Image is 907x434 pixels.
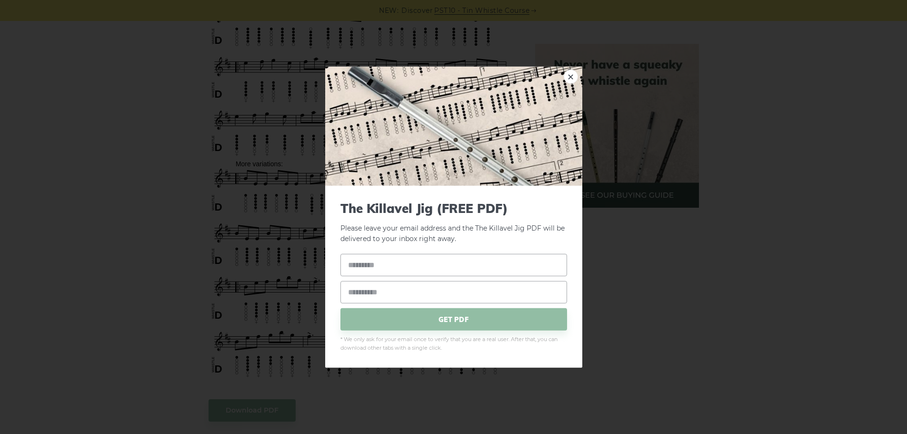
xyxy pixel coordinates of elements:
[340,201,567,215] span: The Killavel Jig (FREE PDF)
[340,335,567,353] span: * We only ask for your email once to verify that you are a real user. After that, you can downloa...
[564,69,578,83] a: ×
[340,201,567,244] p: Please leave your email address and the The Killavel Jig PDF will be delivered to your inbox righ...
[325,66,582,185] img: Tin Whistle Tab Preview
[340,308,567,331] span: GET PDF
